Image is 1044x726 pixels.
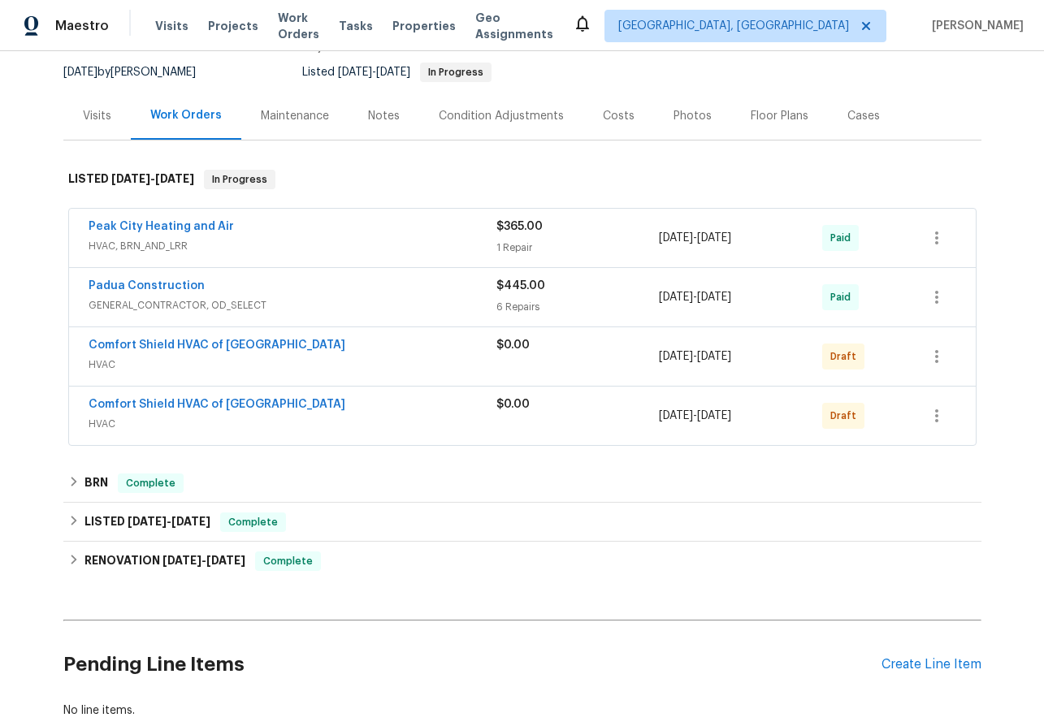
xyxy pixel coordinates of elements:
[278,10,319,42] span: Work Orders
[368,108,400,124] div: Notes
[830,230,857,246] span: Paid
[89,416,496,432] span: HVAC
[339,20,373,32] span: Tasks
[302,67,492,78] span: Listed
[111,173,194,184] span: -
[89,357,496,373] span: HVAC
[63,153,981,205] div: LISTED [DATE]-[DATE]In Progress
[261,108,329,124] div: Maintenance
[84,473,108,493] h6: BRN
[128,516,167,527] span: [DATE]
[206,171,274,188] span: In Progress
[392,18,456,34] span: Properties
[376,67,410,78] span: [DATE]
[697,351,731,362] span: [DATE]
[603,108,635,124] div: Costs
[63,542,981,581] div: RENOVATION [DATE]-[DATE]Complete
[496,399,530,410] span: $0.00
[496,339,530,351] span: $0.00
[89,280,205,292] a: Padua Construction
[830,289,857,305] span: Paid
[847,108,880,124] div: Cases
[63,627,882,702] h2: Pending Line Items
[63,503,981,542] div: LISTED [DATE]-[DATE]Complete
[89,221,234,232] a: Peak City Heating and Air
[697,410,731,421] span: [DATE]
[659,292,693,303] span: [DATE]
[63,464,981,503] div: BRN Complete
[208,18,258,34] span: Projects
[925,18,1024,34] span: [PERSON_NAME]
[222,514,284,530] span: Complete
[697,232,731,244] span: [DATE]
[155,18,188,34] span: Visits
[206,555,245,566] span: [DATE]
[63,702,981,719] div: No line items.
[659,351,693,362] span: [DATE]
[697,292,731,303] span: [DATE]
[882,657,981,672] div: Create Line Item
[751,108,808,124] div: Floor Plans
[83,108,111,124] div: Visits
[257,553,319,569] span: Complete
[171,516,210,527] span: [DATE]
[496,240,660,256] div: 1 Repair
[422,67,490,77] span: In Progress
[475,10,553,42] span: Geo Assignments
[830,348,863,365] span: Draft
[496,280,545,292] span: $445.00
[150,107,222,123] div: Work Orders
[68,170,194,189] h6: LISTED
[63,67,97,78] span: [DATE]
[496,221,543,232] span: $365.00
[659,408,731,424] span: -
[338,67,372,78] span: [DATE]
[659,289,731,305] span: -
[338,67,410,78] span: -
[89,339,345,351] a: Comfort Shield HVAC of [GEOGRAPHIC_DATA]
[659,410,693,421] span: [DATE]
[63,63,215,82] div: by [PERSON_NAME]
[674,108,712,124] div: Photos
[618,18,849,34] span: [GEOGRAPHIC_DATA], [GEOGRAPHIC_DATA]
[89,238,496,254] span: HVAC, BRN_AND_LRR
[162,555,201,566] span: [DATE]
[830,408,863,424] span: Draft
[55,18,109,34] span: Maestro
[89,297,496,313] span: GENERAL_CONTRACTOR, OD_SELECT
[84,551,245,571] h6: RENOVATION
[659,232,693,244] span: [DATE]
[496,299,660,315] div: 6 Repairs
[128,516,210,527] span: -
[111,173,150,184] span: [DATE]
[119,475,182,491] span: Complete
[659,348,731,365] span: -
[439,108,564,124] div: Condition Adjustments
[659,230,731,246] span: -
[89,399,345,410] a: Comfort Shield HVAC of [GEOGRAPHIC_DATA]
[155,173,194,184] span: [DATE]
[84,512,210,532] h6: LISTED
[162,555,245,566] span: -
